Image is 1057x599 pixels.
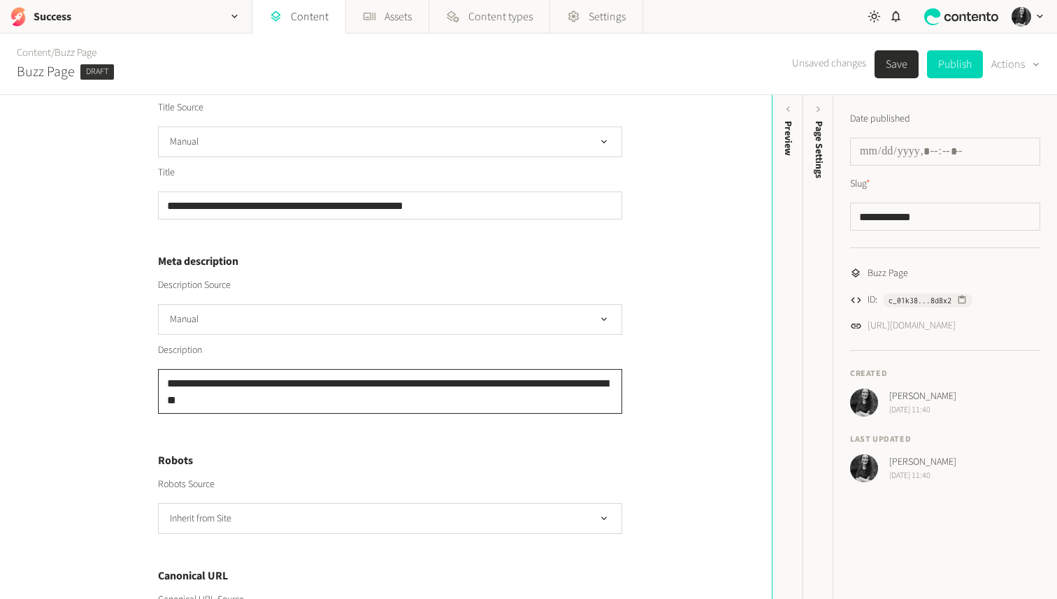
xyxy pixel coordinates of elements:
[889,404,956,417] span: [DATE] 11:40
[17,62,75,82] h2: Buzz Page
[589,8,626,25] span: Settings
[80,64,114,80] span: Draft
[34,8,71,25] h2: Success
[868,319,956,333] a: [URL][DOMAIN_NAME]
[850,177,870,192] label: Slug
[158,166,175,180] label: Title
[158,278,231,292] label: Description Source
[158,101,203,115] label: Title Source
[158,503,622,534] button: Inherit from Site
[868,293,877,308] span: ID:
[927,50,983,78] button: Publish
[17,45,51,60] a: Content
[792,56,866,72] span: Unsaved changes
[991,50,1040,78] button: Actions
[158,477,215,491] label: Robots Source
[158,452,622,469] h4: Robots
[889,294,951,307] span: c_01k38...8d8x2
[158,127,622,157] button: Manual
[1012,7,1031,27] img: Hollie Duncan
[850,368,1040,380] h4: Created
[850,389,878,417] img: Hollie Duncan
[875,50,919,78] button: Save
[781,121,796,156] div: Preview
[51,45,55,60] span: /
[468,8,533,25] span: Content types
[812,121,826,178] span: Page Settings
[889,389,956,404] span: [PERSON_NAME]
[850,112,910,127] label: Date published
[868,266,908,281] span: Buzz Page
[158,304,622,335] button: Manual
[850,433,1040,446] h4: Last updated
[889,470,956,482] span: [DATE] 11:40
[158,568,622,584] h4: Canonical URL
[158,343,202,358] label: Description
[55,45,96,60] a: Buzz Page
[889,455,956,470] span: [PERSON_NAME]
[8,7,28,27] img: Success
[850,454,878,482] img: Hollie Duncan
[883,294,972,308] button: c_01k38...8d8x2
[158,253,622,270] h4: Meta description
